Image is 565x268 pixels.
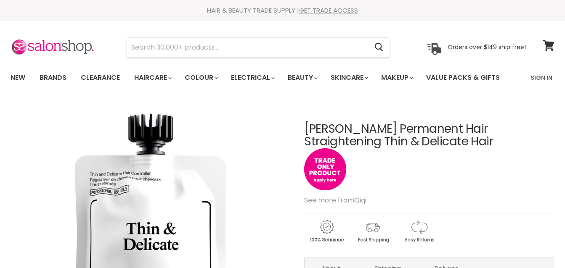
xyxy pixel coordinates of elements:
[178,69,223,87] a: Colour
[397,218,441,244] img: returns.gif
[420,69,506,87] a: Value Packs & Gifts
[368,38,390,57] button: Search
[225,69,280,87] a: Electrical
[4,66,516,90] ul: Main menu
[299,6,358,15] a: GET TRADE ACCESS
[304,123,554,149] h1: [PERSON_NAME] Permanent Hair Straightening Thin & Delicate Hair
[281,69,323,87] a: Beauty
[128,69,177,87] a: Haircare
[350,218,395,244] img: shipping.gif
[304,218,349,244] img: genuine.gif
[448,43,526,51] p: Orders over $149 ship free!
[525,69,557,87] a: Sign In
[324,69,373,87] a: Skincare
[127,37,390,58] form: Product
[304,148,346,190] img: tradeonly_small.jpg
[33,69,73,87] a: Brands
[4,69,32,87] a: New
[74,69,126,87] a: Clearance
[354,195,366,205] a: Qiqi
[375,69,418,87] a: Makeup
[127,38,368,57] input: Search
[304,195,366,205] span: See more from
